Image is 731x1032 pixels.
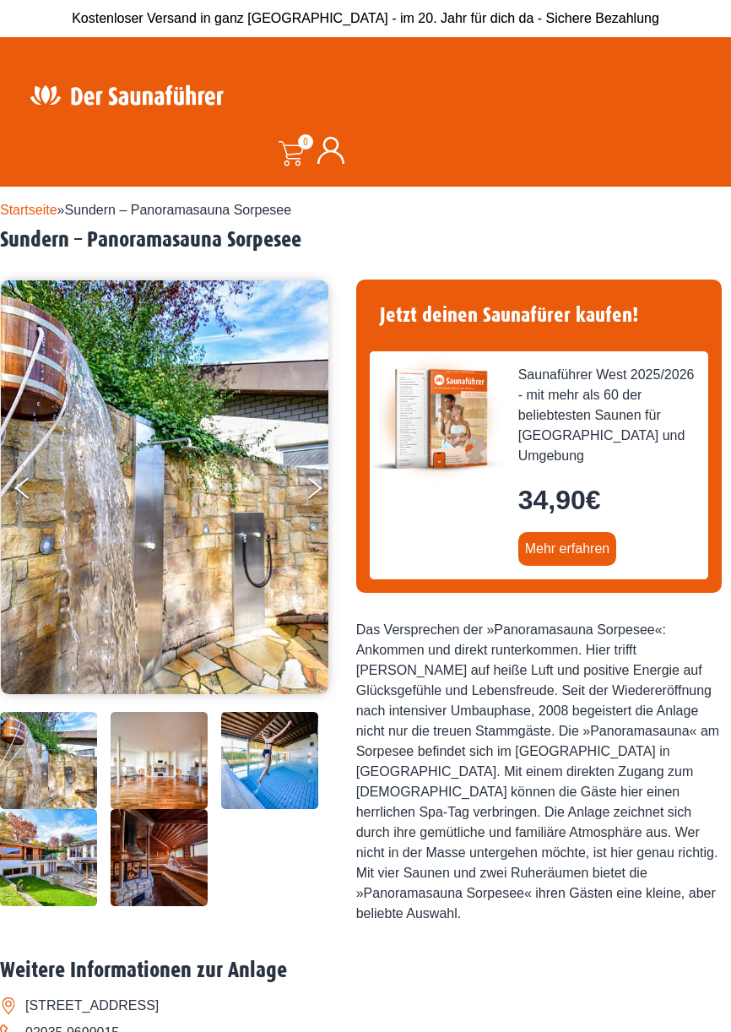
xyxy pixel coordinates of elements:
img: der-saunafuehrer-2025-west.jpg [370,351,505,486]
bdi: 34,90 [518,485,601,515]
span: Sundern – Panoramasauna Sorpesee [65,203,292,217]
button: Previous [15,470,57,513]
span: Saunaführer West 2025/2026 - mit mehr als 60 der beliebtesten Saunen für [GEOGRAPHIC_DATA] und Um... [518,365,695,466]
a: Mehr erfahren [518,532,617,566]
button: Next [305,470,347,513]
div: Das Versprechen der »Panoramasauna Sorpesee«: Ankommen und direkt runterkommen. Hier trifft [PERS... [356,620,722,924]
h4: Jetzt deinen Saunafürer kaufen! [370,293,708,338]
span: 0 [298,134,313,149]
span: € [586,485,601,515]
span: Kostenloser Versand in ganz [GEOGRAPHIC_DATA] - im 20. Jahr für dich da - Sichere Bezahlung [72,11,659,25]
